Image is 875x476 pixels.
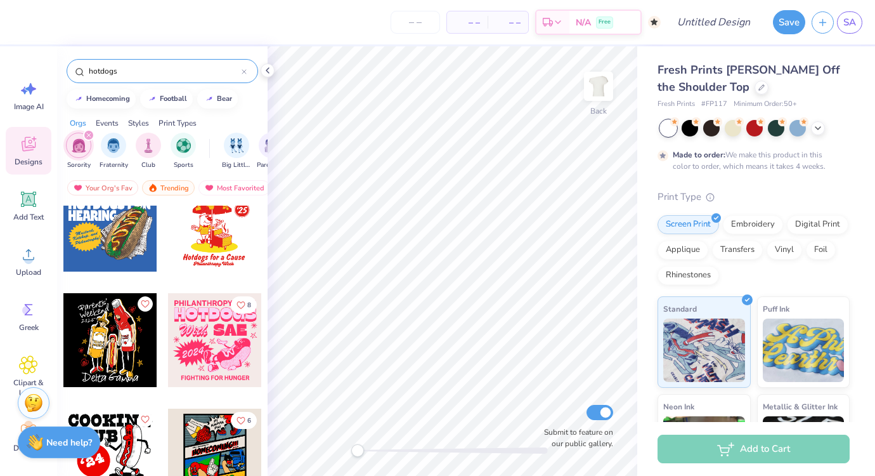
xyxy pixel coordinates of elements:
div: Applique [658,241,708,260]
span: Neon Ink [663,400,694,413]
img: Back [586,74,611,99]
span: Big Little Reveal [222,161,251,170]
span: Puff Ink [763,302,789,315]
img: Puff Ink [763,319,845,382]
div: filter for Fraternity [100,133,128,170]
div: football [160,95,187,102]
span: Sorority [67,161,91,170]
input: – – [391,11,440,34]
div: filter for Parent's Weekend [257,133,286,170]
span: Standard [663,302,697,315]
span: Fresh Prints [PERSON_NAME] Off the Shoulder Top [658,62,840,95]
div: filter for Big Little Reveal [222,133,251,170]
button: Save [773,10,805,34]
span: 6 [247,418,251,424]
div: bear [217,95,232,102]
span: Decorate [13,443,44,453]
div: Your Org's Fav [67,180,138,195]
button: filter button [100,133,128,170]
span: Greek [19,322,39,333]
span: Fresh Prints [658,99,695,110]
button: Like [138,296,153,312]
img: Parent's Weekend Image [264,138,279,153]
div: Screen Print [658,215,719,234]
div: Rhinestones [658,266,719,285]
div: Styles [128,117,149,129]
div: Vinyl [767,241,802,260]
span: Free [599,18,611,27]
span: Upload [16,267,41,277]
span: – – [495,16,521,29]
label: Submit to feature on our public gallery. [537,426,613,449]
span: Parent's Weekend [257,161,286,170]
img: Club Image [141,138,155,153]
span: Clipart & logos [8,378,49,398]
div: Trending [142,180,195,195]
span: Fraternity [100,161,128,170]
span: 8 [247,302,251,308]
div: Print Type [658,190,850,204]
input: Untitled Design [667,10,760,35]
span: Club [141,161,155,170]
span: Designs [15,157,42,167]
span: Sports [174,161,193,170]
div: Foil [806,241,836,260]
img: Sports Image [176,138,191,153]
div: filter for Sorority [66,133,91,170]
img: trend_line.gif [74,95,84,103]
button: filter button [136,133,161,170]
input: Try "Alpha" [87,65,242,77]
button: filter button [257,133,286,170]
div: homecoming [86,95,130,102]
div: filter for Club [136,133,161,170]
span: Image AI [14,102,44,112]
span: N/A [576,16,591,29]
div: Accessibility label [351,444,364,457]
button: Like [138,412,153,427]
span: Metallic & Glitter Ink [763,400,838,413]
div: We make this product in this color to order, which means it takes 4 weeks. [673,149,829,172]
button: homecoming [67,89,136,109]
img: Sorority Image [72,138,86,153]
a: SA [837,11,862,34]
img: most_fav.gif [73,183,83,192]
button: filter button [222,133,251,170]
div: filter for Sports [171,133,196,170]
div: Events [96,117,119,129]
img: trending.gif [148,183,158,192]
strong: Need help? [46,437,92,449]
button: football [140,89,193,109]
button: Like [231,412,257,429]
button: Like [231,296,257,314]
img: Big Little Reveal Image [230,138,243,153]
img: Standard [663,319,745,382]
button: bear [197,89,238,109]
div: Orgs [70,117,86,129]
div: Most Favorited [198,180,270,195]
span: # FP117 [701,99,727,110]
img: trend_line.gif [147,95,157,103]
button: filter button [66,133,91,170]
span: SA [843,15,856,30]
strong: Made to order: [673,150,725,160]
span: Add Text [13,212,44,222]
div: Transfers [712,241,763,260]
span: Minimum Order: 50 + [734,99,797,110]
div: Print Types [159,117,197,129]
div: Digital Print [787,215,848,234]
button: filter button [171,133,196,170]
img: trend_line.gif [204,95,214,103]
div: Back [590,105,607,117]
img: Fraternity Image [107,138,120,153]
span: – – [455,16,480,29]
img: most_fav.gif [204,183,214,192]
div: Embroidery [723,215,783,234]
